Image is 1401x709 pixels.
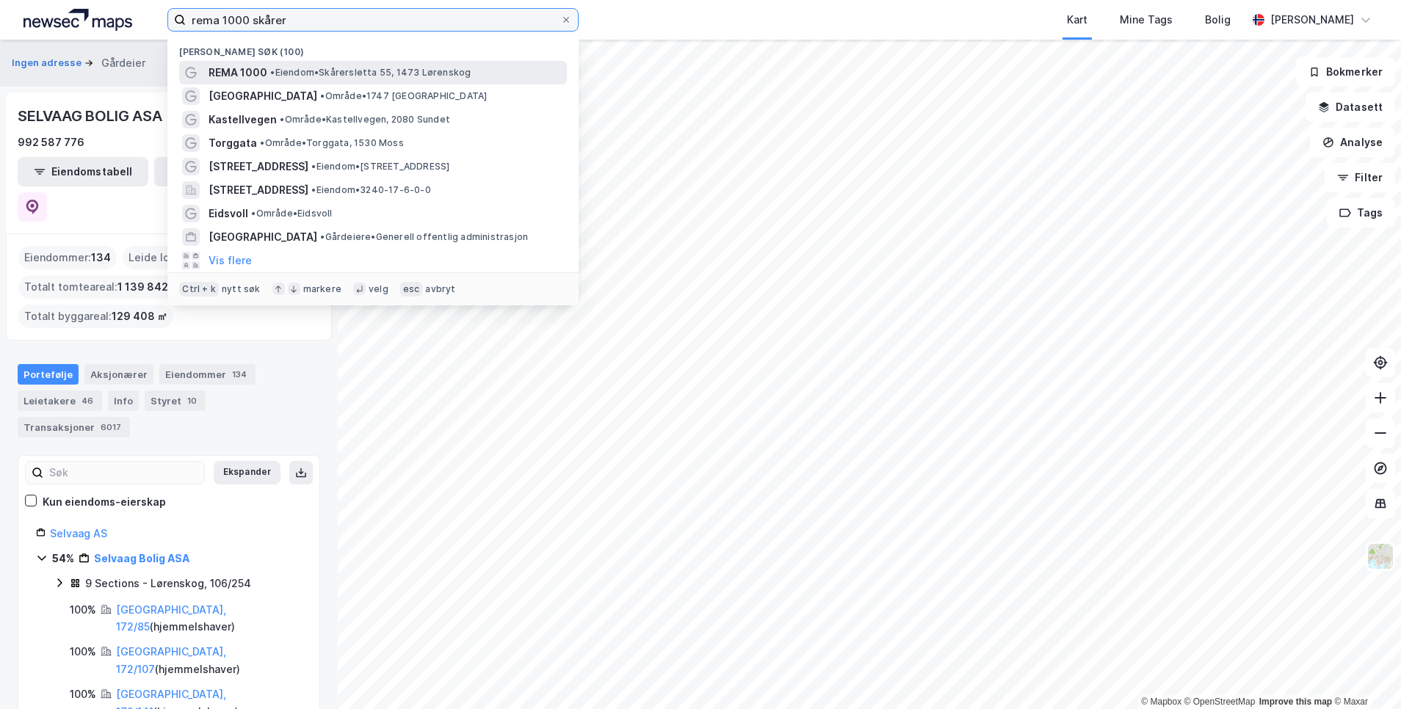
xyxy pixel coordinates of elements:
[209,134,257,152] span: Torggata
[18,275,187,299] div: Totalt tomteareal :
[369,283,388,295] div: velg
[18,417,130,437] div: Transaksjoner
[116,601,302,636] div: ( hjemmelshaver )
[311,161,449,172] span: Eiendom • [STREET_ADDRESS]
[270,67,275,78] span: •
[1205,11,1231,29] div: Bolig
[85,575,251,592] div: 9 Sections - Lørenskog, 106/254
[108,390,139,411] div: Info
[229,367,250,382] div: 134
[311,184,430,196] span: Eiendom • 3240-17-6-0-0
[98,420,124,435] div: 6017
[101,54,145,72] div: Gårdeier
[1270,11,1354,29] div: [PERSON_NAME]
[1120,11,1173,29] div: Mine Tags
[117,278,181,296] span: 1 139 842 ㎡
[112,308,167,325] span: 129 408 ㎡
[70,686,96,703] div: 100%
[70,643,96,661] div: 100%
[1328,639,1401,709] iframe: Chat Widget
[18,134,84,151] div: 992 587 776
[23,9,132,31] img: logo.a4113a55bc3d86da70a041830d287a7e.svg
[159,364,256,385] div: Eiendommer
[209,64,267,81] span: REMA 1000
[251,208,256,219] span: •
[18,390,102,411] div: Leietakere
[311,184,316,195] span: •
[184,393,200,408] div: 10
[209,205,248,222] span: Eidsvoll
[1366,542,1394,570] img: Z
[43,493,166,511] div: Kun eiendoms-eierskap
[214,461,280,484] button: Ekspander
[320,231,325,242] span: •
[1067,11,1087,29] div: Kart
[50,527,107,539] a: Selvaag AS
[79,393,96,408] div: 46
[209,111,277,128] span: Kastellvegen
[116,643,302,678] div: ( hjemmelshaver )
[400,282,423,297] div: esc
[116,645,226,675] a: [GEOGRAPHIC_DATA], 172/107
[280,114,284,125] span: •
[167,34,579,61] div: [PERSON_NAME] søk (100)
[209,252,252,269] button: Vis flere
[209,228,317,246] span: [GEOGRAPHIC_DATA]
[209,158,308,175] span: [STREET_ADDRESS]
[1327,198,1395,228] button: Tags
[18,364,79,385] div: Portefølje
[1259,697,1332,707] a: Improve this map
[1141,697,1181,707] a: Mapbox
[1310,128,1395,157] button: Analyse
[84,364,153,385] div: Aksjonærer
[260,137,403,149] span: Område • Torggata, 1530 Moss
[311,161,316,172] span: •
[222,283,261,295] div: nytt søk
[145,390,206,411] div: Styret
[123,246,227,269] div: Leide lokasjoner :
[94,552,189,564] a: Selvaag Bolig ASA
[91,249,111,266] span: 134
[320,90,325,101] span: •
[18,157,148,186] button: Eiendomstabell
[270,67,471,79] span: Eiendom • Skårersletta 55, 1473 Lørenskog
[179,282,219,297] div: Ctrl + k
[70,601,96,619] div: 100%
[1306,92,1395,122] button: Datasett
[209,87,317,105] span: [GEOGRAPHIC_DATA]
[186,9,560,31] input: Søk på adresse, matrikkel, gårdeiere, leietakere eller personer
[303,283,341,295] div: markere
[320,231,528,243] span: Gårdeiere • Generell offentlig administrasjon
[1296,57,1395,87] button: Bokmerker
[1325,163,1395,192] button: Filter
[260,137,264,148] span: •
[52,550,74,567] div: 54%
[320,90,487,102] span: Område • 1747 [GEOGRAPHIC_DATA]
[18,104,165,128] div: SELVAAG BOLIG ASA
[425,283,455,295] div: avbryt
[116,603,226,633] a: [GEOGRAPHIC_DATA], 172/85
[280,114,450,126] span: Område • Kastellvegen, 2080 Sundet
[1328,639,1401,709] div: Kontrollprogram for chat
[154,157,285,186] button: Leietakertabell
[1184,697,1256,707] a: OpenStreetMap
[18,305,173,328] div: Totalt byggareal :
[43,462,204,484] input: Søk
[209,181,308,199] span: [STREET_ADDRESS]
[18,246,117,269] div: Eiendommer :
[12,56,84,70] button: Ingen adresse
[251,208,332,219] span: Område • Eidsvoll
